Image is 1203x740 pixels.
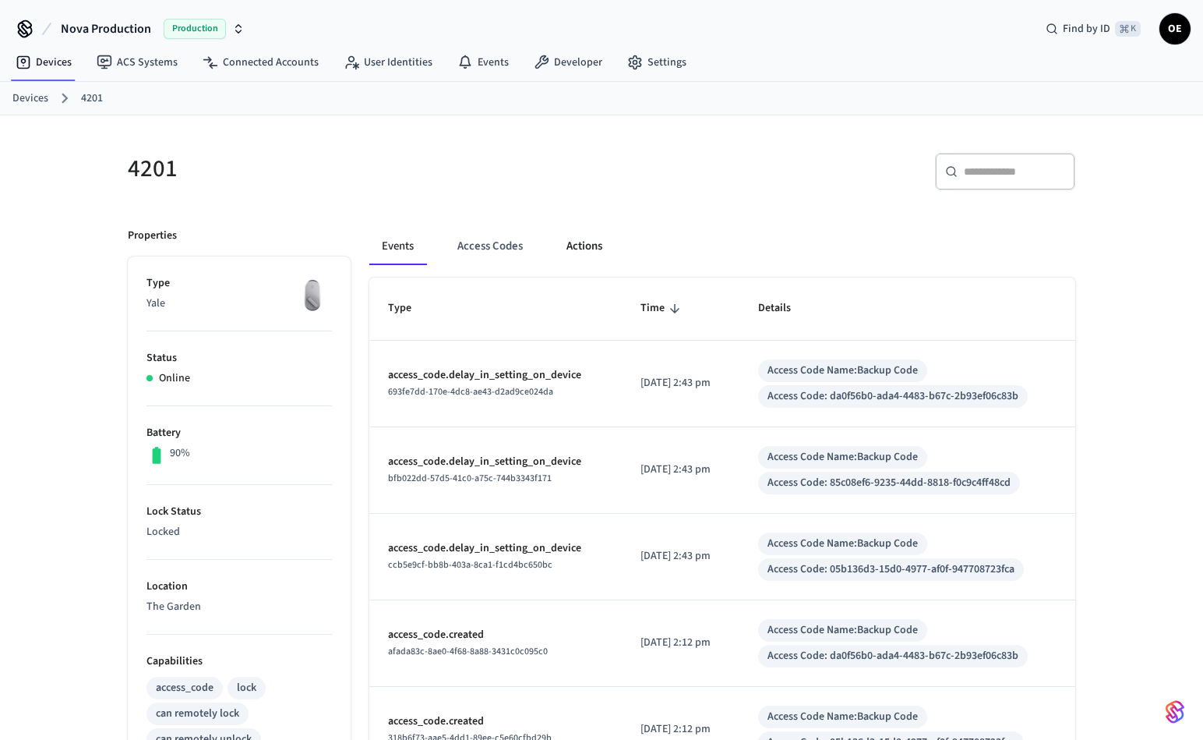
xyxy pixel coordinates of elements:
div: Access Code Name: Backup Code [767,536,918,552]
div: Access Code Name: Backup Code [767,709,918,725]
p: access_code.created [388,713,603,730]
button: Events [369,228,426,265]
p: access_code.delay_in_setting_on_device [388,540,603,557]
p: Properties [128,228,177,244]
div: lock [237,680,256,696]
button: Access Codes [445,228,535,265]
p: [DATE] 2:43 pm [640,462,721,478]
div: ant example [369,228,1075,265]
div: Access Code: 05b136d3-15d0-4977-af0f-947708723fca [767,561,1014,578]
p: Lock Status [146,504,332,520]
span: Details [758,296,811,320]
a: Settings [615,48,699,76]
button: Actions [554,228,615,265]
a: User Identities [331,48,445,76]
p: access_code.delay_in_setting_on_device [388,367,603,384]
span: Find by ID [1063,21,1110,37]
a: Devices [3,48,84,76]
a: 4201 [81,90,103,107]
div: Access Code Name: Backup Code [767,363,918,379]
div: can remotely lock [156,706,239,722]
p: [DATE] 2:43 pm [640,548,721,565]
span: bfb022dd-57d5-41c0-a75c-744b3343f171 [388,472,552,485]
span: Production [164,19,226,39]
span: ccb5e9cf-bb8b-403a-8ca1-f1cd4bc650bc [388,558,552,572]
p: [DATE] 2:43 pm [640,375,721,391]
a: Devices [12,90,48,107]
button: OE [1159,13,1191,44]
a: Developer [521,48,615,76]
span: afada83c-8ae0-4f68-8a88-3431c0c095c0 [388,645,548,658]
p: The Garden [146,599,332,615]
a: Events [445,48,521,76]
span: Nova Production [61,19,151,38]
p: [DATE] 2:12 pm [640,721,721,738]
h5: 4201 [128,153,592,185]
p: access_code.delay_in_setting_on_device [388,454,603,470]
div: Access Code Name: Backup Code [767,622,918,639]
span: ⌘ K [1115,21,1141,37]
span: Time [640,296,685,320]
img: August Wifi Smart Lock 3rd Gen, Silver, Front [293,275,332,314]
p: 90% [170,445,190,462]
span: OE [1161,15,1189,43]
div: Access Code Name: Backup Code [767,449,918,466]
p: Type [146,275,332,292]
a: ACS Systems [84,48,190,76]
p: Online [159,370,190,387]
div: Find by ID⌘ K [1033,15,1153,43]
div: access_code [156,680,213,696]
span: Type [388,296,432,320]
p: Location [146,579,332,595]
p: Status [146,350,332,366]
p: access_code.created [388,627,603,643]
span: 693fe7dd-170e-4dc8-ae43-d2ad9ce024da [388,385,553,398]
div: Access Code: da0f56b0-ada4-4483-b67c-2b93ef06c83b [767,648,1018,664]
a: Connected Accounts [190,48,331,76]
p: Locked [146,524,332,540]
div: Access Code: 85c08ef6-9235-44dd-8818-f0c9c4ff48cd [767,475,1011,491]
p: Yale [146,296,332,312]
p: Capabilities [146,653,332,670]
img: SeamLogoGradient.69752ec5.svg [1166,699,1184,724]
p: Battery [146,425,332,441]
div: Access Code: da0f56b0-ada4-4483-b67c-2b93ef06c83b [767,388,1018,405]
p: [DATE] 2:12 pm [640,635,721,651]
